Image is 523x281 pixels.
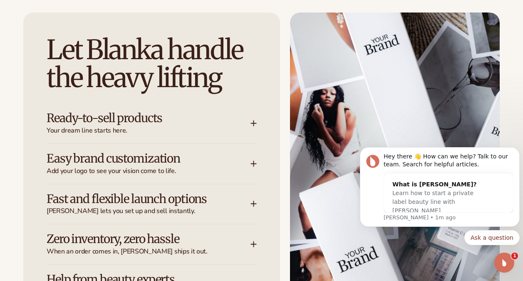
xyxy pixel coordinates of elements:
[47,193,226,206] h3: Fast and flexible launch options
[357,140,523,250] iframe: Intercom notifications message
[47,112,226,125] h3: Ready-to-sell products
[47,247,250,256] span: When an order comes in, [PERSON_NAME] ships it out.
[47,126,250,135] span: Your dream line starts here.
[511,253,518,259] span: 1
[47,233,226,246] h3: Zero inventory, zero hassle
[494,253,514,273] iframe: Intercom live chat
[47,36,257,92] h2: Let Blanka handle the heavy lifting
[47,152,226,165] h3: Easy brand customization
[47,207,250,216] span: [PERSON_NAME] lets you set up and sell instantly.
[47,167,250,176] span: Add your logo to see your vision come to life.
